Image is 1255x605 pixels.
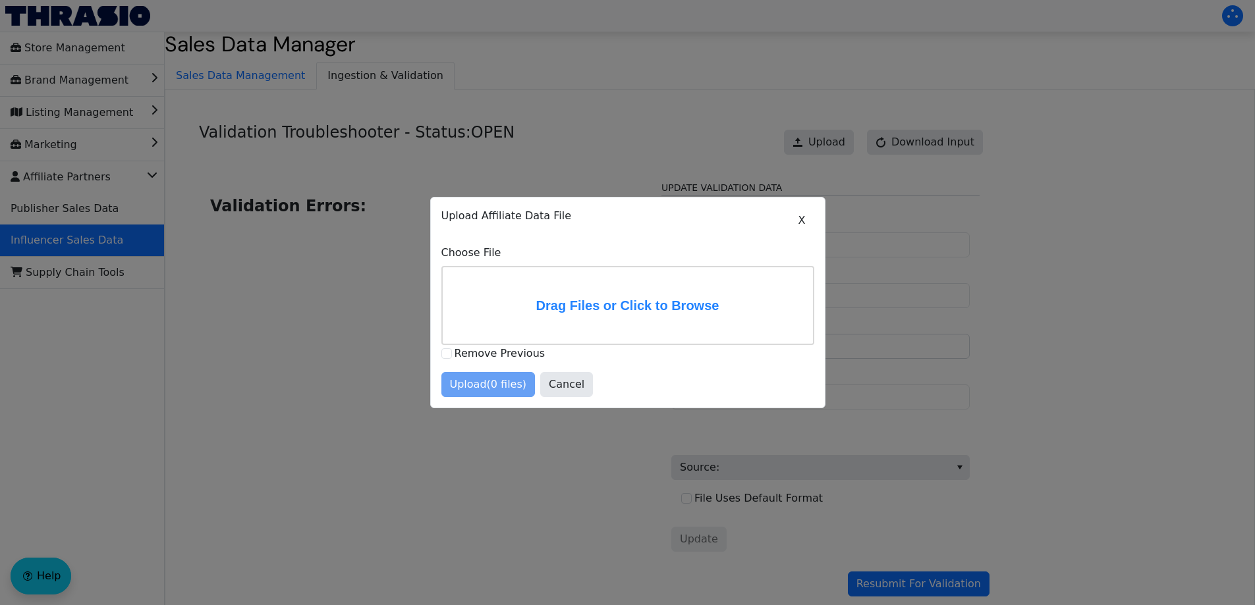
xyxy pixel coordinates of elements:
[443,267,813,344] label: Drag Files or Click to Browse
[790,208,814,233] button: X
[441,208,814,224] p: Upload Affiliate Data File
[549,377,584,392] span: Cancel
[441,245,814,261] label: Choose File
[455,347,545,359] label: Remove Previous
[540,372,593,397] button: Cancel
[798,213,806,228] span: X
